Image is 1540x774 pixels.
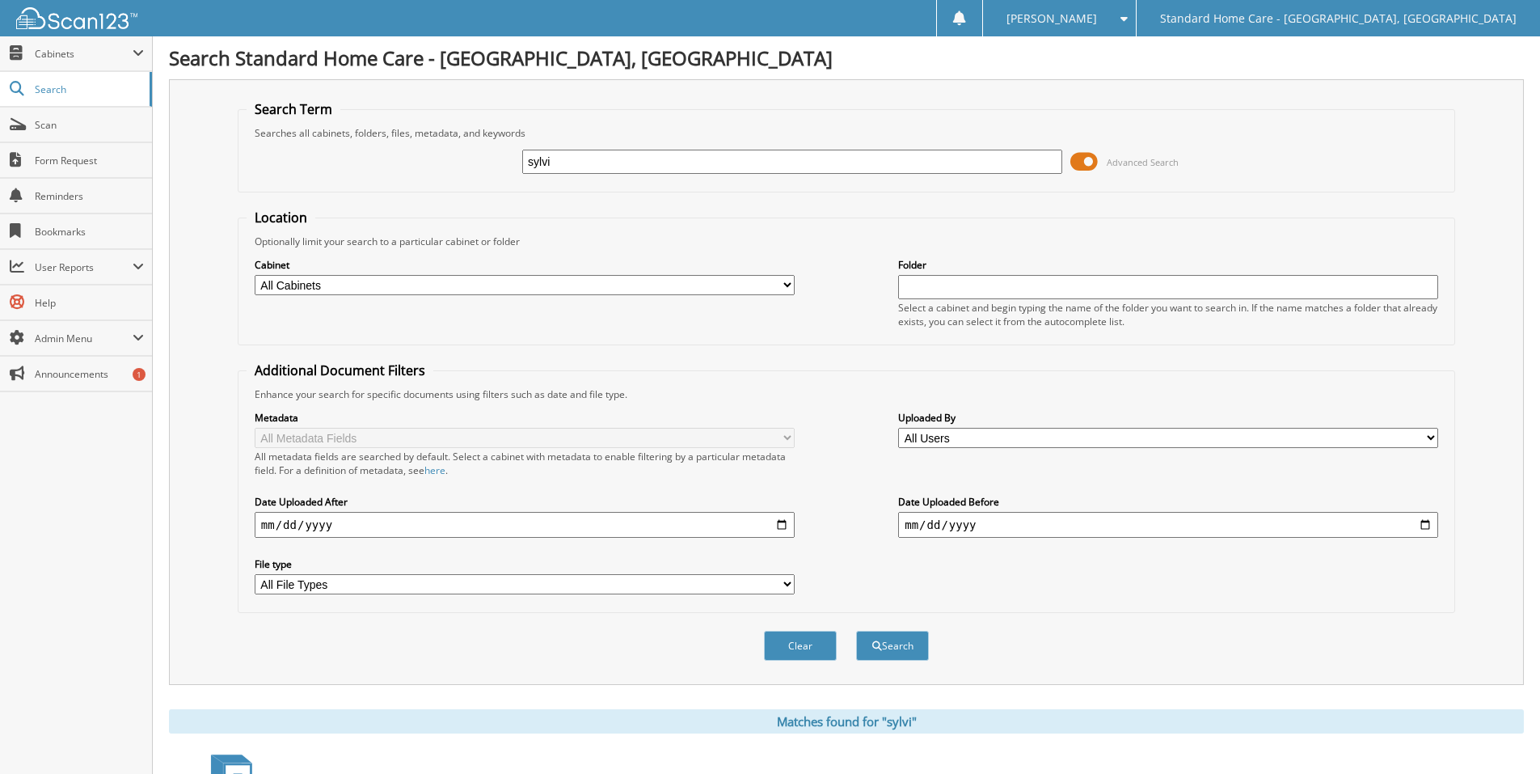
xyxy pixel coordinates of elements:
[1107,156,1179,168] span: Advanced Search
[35,189,144,203] span: Reminders
[35,367,144,381] span: Announcements
[898,411,1438,425] label: Uploaded By
[35,225,144,239] span: Bookmarks
[255,450,795,477] div: All metadata fields are searched by default. Select a cabinet with metadata to enable filtering b...
[247,387,1446,401] div: Enhance your search for specific documents using filters such as date and file type.
[169,709,1524,734] div: Matches found for "sylvi"
[35,154,144,167] span: Form Request
[424,463,445,477] a: here
[255,495,795,509] label: Date Uploaded After
[255,411,795,425] label: Metadata
[35,332,133,345] span: Admin Menu
[1006,14,1097,23] span: [PERSON_NAME]
[133,368,146,381] div: 1
[898,512,1438,538] input: end
[1160,14,1517,23] span: Standard Home Care - [GEOGRAPHIC_DATA], [GEOGRAPHIC_DATA]
[764,631,837,661] button: Clear
[247,209,315,226] legend: Location
[35,296,144,310] span: Help
[35,47,133,61] span: Cabinets
[247,235,1446,248] div: Optionally limit your search to a particular cabinet or folder
[35,260,133,274] span: User Reports
[898,258,1438,272] label: Folder
[247,100,340,118] legend: Search Term
[247,126,1446,140] div: Searches all cabinets, folders, files, metadata, and keywords
[35,118,144,132] span: Scan
[35,82,141,96] span: Search
[255,557,795,571] label: File type
[16,7,137,29] img: scan123-logo-white.svg
[169,44,1524,71] h1: Search Standard Home Care - [GEOGRAPHIC_DATA], [GEOGRAPHIC_DATA]
[255,512,795,538] input: start
[856,631,929,661] button: Search
[255,258,795,272] label: Cabinet
[898,495,1438,509] label: Date Uploaded Before
[247,362,433,379] legend: Additional Document Filters
[898,301,1438,328] div: Select a cabinet and begin typing the name of the folder you want to search in. If the name match...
